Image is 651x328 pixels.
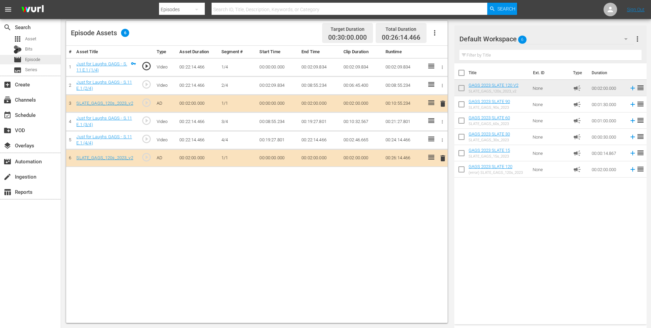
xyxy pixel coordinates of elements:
[469,170,523,175] div: (error) SLATE_GAGS_120s_2023
[3,126,12,135] span: VOD
[497,3,515,15] span: Search
[16,2,49,18] img: ans4CAIJ8jUAAAAAAAAAAAAAAAAAAAAAAAAgQb4GAAAAAAAAAAAAAAAAAAAAAAAAJMjXAAAAAAAAAAAAAAAAAAAAAAAAgAT5G...
[66,58,74,76] td: 1
[469,131,510,137] a: GAGS 2023 SLATE 30
[154,58,177,76] td: Video
[341,131,383,149] td: 00:02:46.665
[589,161,626,178] td: 00:02:00.000
[71,29,129,37] div: Episode Assets
[439,154,447,162] span: delete
[469,164,512,169] a: GAGS 2023 SLATE 120
[66,149,74,167] td: 6
[3,173,12,181] span: Ingestion
[383,112,425,131] td: 00:21:27.801
[383,46,425,58] th: Runtime
[328,34,367,42] span: 00:30:00.000
[299,76,341,95] td: 00:08:55.234
[636,84,645,92] span: reorder
[469,122,510,126] div: SLATE_GAGS_60s_2023
[573,149,581,157] span: Ad
[3,96,12,104] span: Channels
[299,149,341,167] td: 00:02:00.000
[76,155,133,160] a: SLATE_GAGS_120s_2023_v2
[66,131,74,149] td: 5
[219,112,257,131] td: 3/4
[257,95,299,112] td: 00:00:00.000
[257,58,299,76] td: 00:00:00.000
[589,80,626,96] td: 00:02:00.000
[530,112,570,129] td: None
[530,96,570,112] td: None
[76,134,132,146] a: Just for Laughs GAGS - S.11 E.1 (4/4)
[629,133,636,141] svg: Add to Episode
[589,145,626,161] td: 00:00:14.867
[177,149,219,167] td: 00:02:00.000
[177,58,219,76] td: 00:22:14.466
[469,115,510,120] a: GAGS 2023 SLATE 60
[530,129,570,145] td: None
[14,45,22,54] div: Bits
[530,80,570,96] td: None
[341,46,383,58] th: Clip Duration
[66,46,74,58] th: #
[219,46,257,58] th: Segment #
[177,46,219,58] th: Asset Duration
[469,83,518,88] a: GAGS 2023 SLATE 120 V2
[341,112,383,131] td: 00:10:32.567
[636,149,645,157] span: reorder
[629,166,636,173] svg: Add to Episode
[589,112,626,129] td: 00:01:00.000
[629,117,636,124] svg: Add to Episode
[633,31,642,47] button: more_vert
[219,76,257,95] td: 2/4
[25,46,33,53] span: Bits
[469,105,510,110] div: SLATE_GAGS_90s_2023
[219,149,257,167] td: 1/1
[530,145,570,161] td: None
[569,63,588,82] th: Type
[257,46,299,58] th: Start Time
[25,66,37,73] span: Series
[627,7,645,12] a: Sign Out
[299,112,341,131] td: 00:19:27.801
[3,158,12,166] span: Automation
[154,95,177,112] td: AD
[469,63,529,82] th: Title
[383,58,425,76] td: 00:02:09.834
[383,131,425,149] td: 00:24:14.466
[469,148,510,153] a: GAGS 2023 SLATE 15
[383,95,425,112] td: 00:10:55.234
[629,101,636,108] svg: Add to Episode
[573,100,581,108] span: Ad
[341,95,383,112] td: 00:02:00.000
[383,76,425,95] td: 00:08:55.234
[382,24,420,34] div: Total Duration
[518,33,527,47] span: 6
[257,112,299,131] td: 00:08:55.234
[469,89,518,94] div: SLATE_GAGS_120s_2023_v2
[154,76,177,95] td: Video
[3,142,12,150] span: Overlays
[219,131,257,149] td: 4/4
[219,58,257,76] td: 1/4
[573,165,581,173] span: Ad
[74,46,138,58] th: Asset Title
[219,95,257,112] td: 1/1
[25,56,40,63] span: Episode
[177,95,219,112] td: 00:02:00.000
[3,23,12,32] span: Search
[141,98,152,108] span: play_circle_outline
[141,134,152,144] span: play_circle_outline
[66,112,74,131] td: 4
[3,188,12,196] span: Reports
[14,35,22,43] span: Asset
[257,149,299,167] td: 00:00:00.000
[154,112,177,131] td: Video
[341,149,383,167] td: 00:02:00.000
[66,95,74,112] td: 3
[439,100,447,108] span: delete
[141,61,152,71] span: play_circle_outline
[459,29,634,48] div: Default Workspace
[141,152,152,162] span: play_circle_outline
[383,149,425,167] td: 00:26:14.466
